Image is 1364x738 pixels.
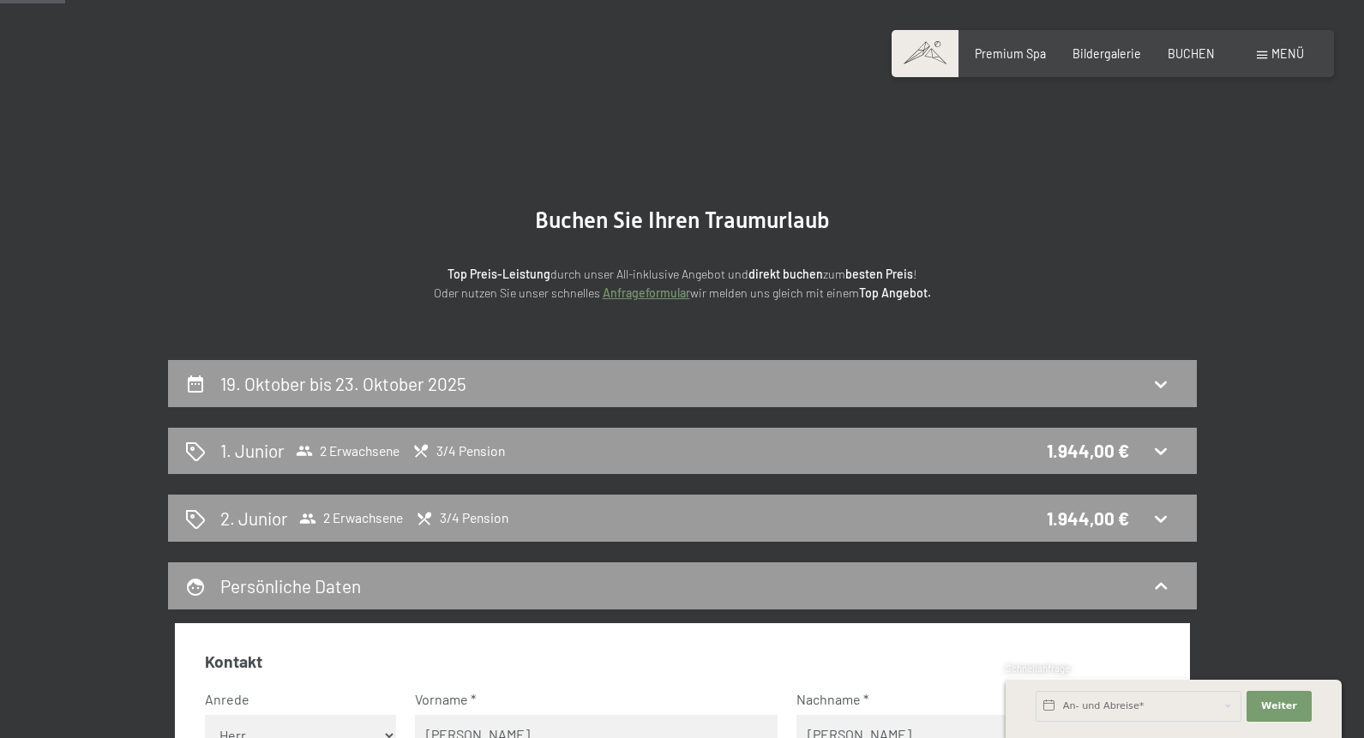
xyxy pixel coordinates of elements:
[205,651,262,674] legend: Kontakt
[748,267,823,281] strong: direkt buchen
[603,285,690,300] a: Anfrageformular
[535,207,830,233] span: Buchen Sie Ihren Traumurlaub
[1168,46,1215,61] a: BUCHEN
[1247,691,1312,722] button: Weiter
[220,438,285,463] h2: 1. Junior
[796,690,1145,709] label: Nachname
[299,510,403,527] span: 2 Erwachsene
[305,265,1060,303] p: durch unser All-inklusive Angebot und zum ! Oder nutzen Sie unser schnelles wir melden uns gleich...
[448,267,550,281] strong: Top Preis-Leistung
[859,285,931,300] strong: Top Angebot.
[416,510,508,527] span: 3/4 Pension
[1271,46,1304,61] span: Menü
[205,690,382,709] label: Anrede
[1261,699,1297,713] span: Weiter
[975,46,1046,61] a: Premium Spa
[1073,46,1141,61] a: Bildergalerie
[1047,438,1129,463] div: 1.944,00 €
[220,373,466,394] h2: 19. Oktober bis 23. Oktober 2025
[415,690,764,709] label: Vorname
[220,575,361,597] h2: Persönliche Daten
[845,267,913,281] strong: besten Preis
[296,442,400,459] span: 2 Erwachsene
[1006,663,1070,674] span: Schnellanfrage
[220,506,288,531] h2: 2. Junior
[412,442,505,459] span: 3/4 Pension
[1047,506,1129,531] div: 1.944,00 €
